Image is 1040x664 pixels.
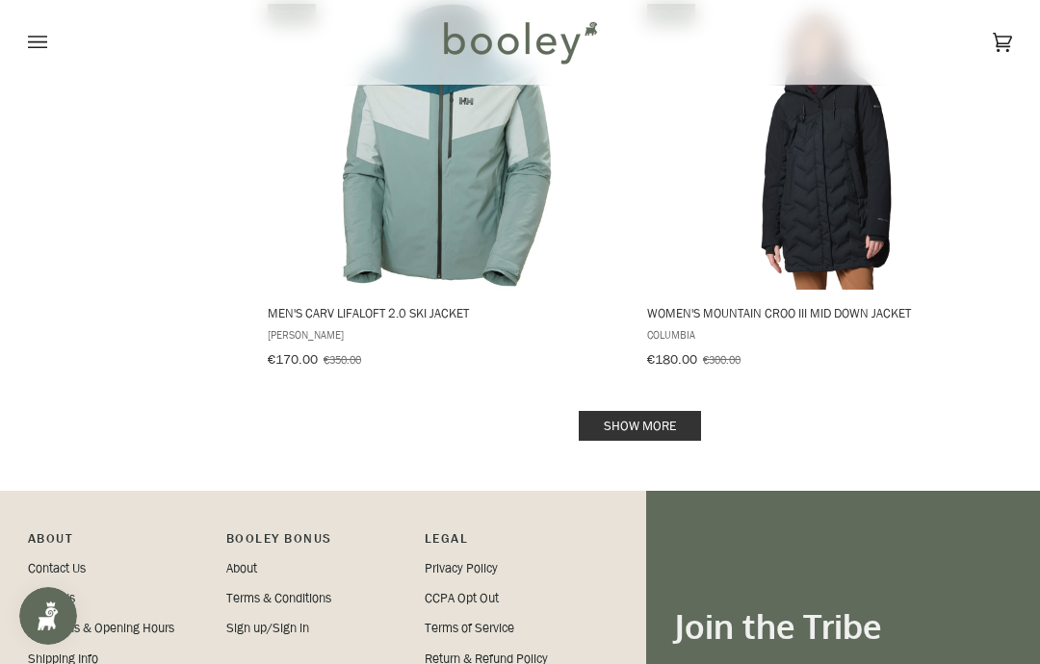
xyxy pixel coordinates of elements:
[268,304,626,321] span: Men's Carv LifaLoft 2.0 Ski Jacket
[435,14,604,70] img: Booley
[425,589,499,607] a: CCPA Opt Out
[268,417,1012,435] div: Pagination
[682,1,971,290] img: Columbia Women's Mountain Croo III Mid Down Jacket Black - Booley Galway
[674,605,1012,647] h3: Join the Tribe
[226,559,257,577] a: About
[425,619,514,637] a: Terms of Service
[425,559,498,577] a: Privacy Policy
[647,326,1005,343] span: Columbia
[703,351,741,368] span: €300.00
[226,619,309,637] a: Sign up/Sign in
[268,326,626,343] span: [PERSON_NAME]
[647,350,697,369] span: €180.00
[28,559,86,577] a: Contact Us
[644,1,1008,374] a: Women's Mountain Croo III Mid Down Jacket
[28,619,174,637] a: Locations & Opening Hours
[226,529,409,558] p: Booley Bonus
[324,351,361,368] span: €350.00
[19,587,77,645] iframe: Button to open loyalty program pop-up
[265,1,629,374] a: Men's Carv LifaLoft 2.0 Ski Jacket
[647,304,1005,321] span: Women's Mountain Croo III Mid Down Jacket
[302,1,591,290] img: Helly Hansen Men's Carv LifaLoft 2.0 Ski Jacket Cactus - Booley Galway
[579,411,701,441] a: Show more
[425,529,608,558] p: Pipeline_Footer Sub
[268,350,318,369] span: €170.00
[28,529,211,558] p: Pipeline_Footer Main
[226,589,331,607] a: Terms & Conditions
